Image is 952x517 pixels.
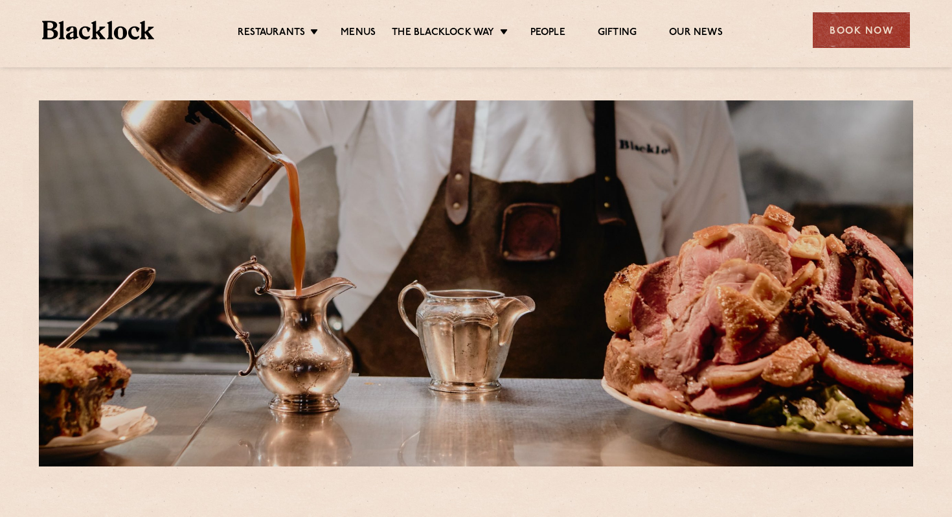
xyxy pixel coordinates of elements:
a: People [530,27,565,41]
a: Menus [341,27,376,41]
a: Restaurants [238,27,305,41]
a: The Blacklock Way [392,27,494,41]
img: BL_Textured_Logo-footer-cropped.svg [42,21,154,40]
div: Book Now [813,12,910,48]
a: Gifting [598,27,637,41]
a: Our News [669,27,723,41]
